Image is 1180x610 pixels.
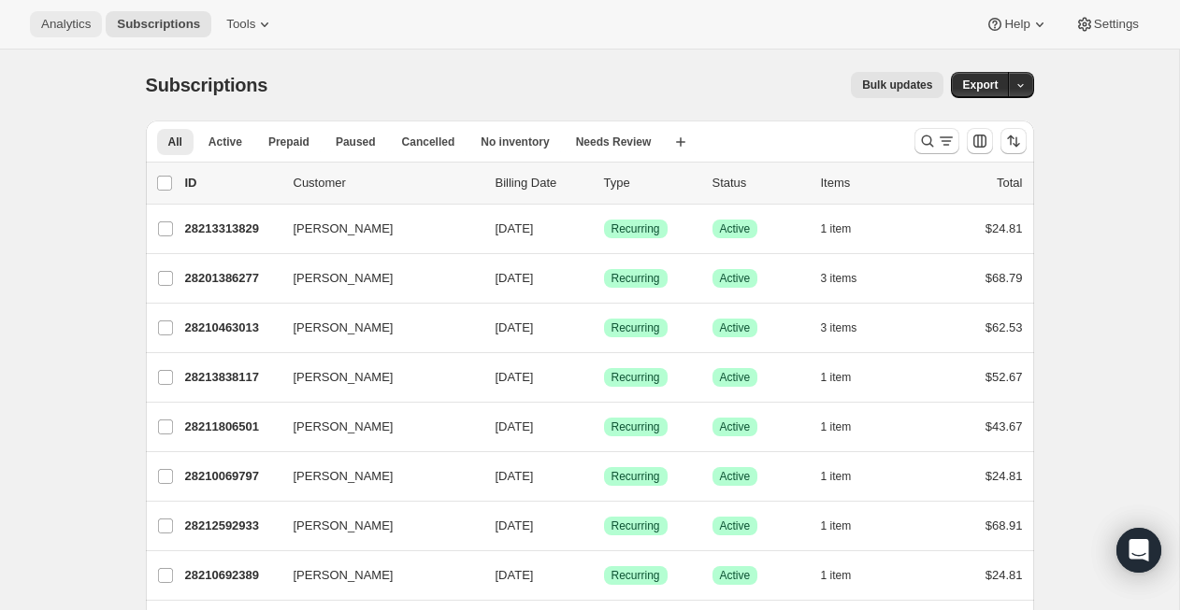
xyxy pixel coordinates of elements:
div: 28201386277[PERSON_NAME][DATE]SuccessRecurringSuccessActive3 items$68.79 [185,265,1023,291]
span: Active [720,271,751,286]
div: 28210692389[PERSON_NAME][DATE]SuccessRecurringSuccessActive1 item$24.81 [185,562,1023,589]
span: Export [962,78,998,92]
p: ID [185,174,279,192]
span: [DATE] [496,419,534,433]
span: [DATE] [496,370,534,384]
span: [PERSON_NAME] [294,517,394,535]
div: Items [821,174,914,192]
span: Prepaid [268,135,309,149]
p: 28210069797 [185,467,279,486]
button: [PERSON_NAME] [282,461,469,491]
button: Subscriptions [106,11,211,37]
p: Billing Date [496,174,589,192]
span: Recurring [612,469,660,484]
span: Active [720,419,751,434]
button: Tools [215,11,285,37]
p: Status [712,174,806,192]
span: Active [209,135,242,149]
div: 28210463013[PERSON_NAME][DATE]SuccessRecurringSuccessActive3 items$62.53 [185,315,1023,341]
span: [DATE] [496,221,534,235]
span: Recurring [612,320,660,335]
button: Analytics [30,11,102,37]
span: 1 item [821,469,852,484]
button: [PERSON_NAME] [282,214,469,244]
span: [DATE] [496,271,534,285]
button: [PERSON_NAME] [282,263,469,293]
span: 1 item [821,221,852,236]
button: Create new view [666,129,696,155]
span: Help [1004,17,1029,32]
p: 28210692389 [185,566,279,585]
div: IDCustomerBilling DateTypeStatusItemsTotal [185,174,1023,192]
span: Tools [226,17,255,32]
span: Active [720,221,751,236]
button: [PERSON_NAME] [282,511,469,541]
p: 28213838117 [185,368,279,387]
span: [PERSON_NAME] [294,269,394,288]
span: $24.81 [986,568,1023,582]
button: 3 items [821,265,878,291]
span: Paused [336,135,376,149]
span: Cancelled [402,135,455,149]
p: 28212592933 [185,517,279,535]
button: 1 item [821,562,872,589]
span: $62.53 [986,320,1023,334]
span: [PERSON_NAME] [294,319,394,337]
span: [DATE] [496,320,534,334]
p: 28213313829 [185,220,279,238]
span: Active [720,568,751,583]
button: Search and filter results [914,128,959,154]
span: Recurring [612,518,660,533]
span: Subscriptions [117,17,200,32]
span: Active [720,370,751,385]
span: 3 items [821,320,857,335]
span: 1 item [821,419,852,434]
button: 1 item [821,364,872,390]
span: Recurring [612,568,660,583]
p: Customer [294,174,481,192]
button: 1 item [821,463,872,489]
p: 28210463013 [185,319,279,337]
span: Active [720,469,751,484]
button: [PERSON_NAME] [282,313,469,343]
span: Active [720,320,751,335]
span: Active [720,518,751,533]
p: 28201386277 [185,269,279,288]
span: $68.79 [986,271,1023,285]
span: [PERSON_NAME] [294,566,394,585]
div: Open Intercom Messenger [1116,528,1161,573]
span: $52.67 [986,370,1023,384]
div: 28213838117[PERSON_NAME][DATE]SuccessRecurringSuccessActive1 item$52.67 [185,364,1023,390]
span: [PERSON_NAME] [294,368,394,387]
div: 28210069797[PERSON_NAME][DATE]SuccessRecurringSuccessActive1 item$24.81 [185,463,1023,489]
button: [PERSON_NAME] [282,560,469,590]
span: 1 item [821,568,852,583]
span: Recurring [612,370,660,385]
span: Recurring [612,271,660,286]
span: Analytics [41,17,91,32]
span: Bulk updates [862,78,932,92]
span: [PERSON_NAME] [294,220,394,238]
span: [DATE] [496,518,534,532]
span: No inventory [481,135,549,149]
span: [DATE] [496,568,534,582]
button: Settings [1064,11,1150,37]
span: [DATE] [496,469,534,483]
span: 3 items [821,271,857,286]
button: Customize table column order and visibility [967,128,993,154]
span: Settings [1094,17,1139,32]
span: [PERSON_NAME] [294,467,394,486]
span: 1 item [821,518,852,533]
button: 1 item [821,513,872,539]
div: 28212592933[PERSON_NAME][DATE]SuccessRecurringSuccessActive1 item$68.91 [185,513,1023,539]
button: 3 items [821,315,878,341]
span: $43.67 [986,419,1023,433]
span: $68.91 [986,518,1023,532]
button: Sort the results [1000,128,1027,154]
button: Export [951,72,1009,98]
span: $24.81 [986,469,1023,483]
button: [PERSON_NAME] [282,362,469,392]
p: Total [997,174,1022,192]
button: 1 item [821,216,872,242]
span: [PERSON_NAME] [294,418,394,436]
